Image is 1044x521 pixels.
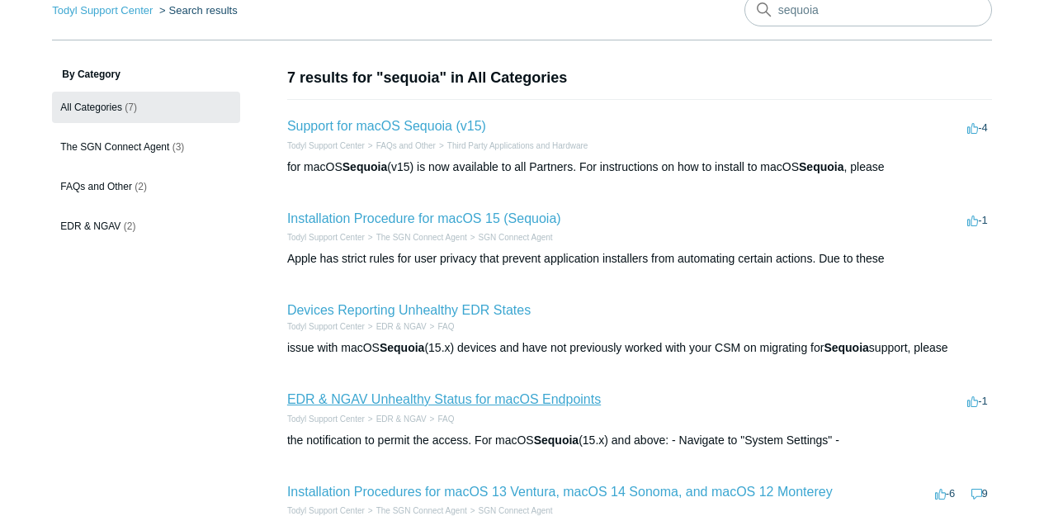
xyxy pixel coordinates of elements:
[365,320,427,333] li: EDR & NGAV
[52,92,240,123] a: All Categories (7)
[376,141,436,150] a: FAQs and Other
[342,160,387,173] em: Sequoia
[287,339,992,357] div: issue with macOS (15.x) devices and have not previously worked with your CSM on migrating for sup...
[135,181,147,192] span: (2)
[287,322,365,331] a: Todyl Support Center
[467,504,553,517] li: SGN Connect Agent
[467,231,553,244] li: SGN Connect Agent
[376,233,467,242] a: The SGN Connect Agent
[287,231,365,244] li: Todyl Support Center
[52,211,240,242] a: EDR & NGAV (2)
[287,504,365,517] li: Todyl Support Center
[287,250,992,268] div: Apple has strict rules for user privacy that prevent application installers from automating certa...
[380,341,424,354] em: Sequoia
[935,487,956,500] span: -6
[479,506,553,515] a: SGN Connect Agent
[287,159,992,176] div: for macOS (v15) is now available to all Partners. For instructions on how to install to macOS , p...
[436,140,588,152] li: Third Party Applications and Hardware
[287,140,365,152] li: Todyl Support Center
[365,413,427,425] li: EDR & NGAV
[287,413,365,425] li: Todyl Support Center
[967,214,988,226] span: -1
[365,231,467,244] li: The SGN Connect Agent
[376,322,427,331] a: EDR & NGAV
[824,341,868,354] em: Sequoia
[60,220,120,232] span: EDR & NGAV
[52,67,240,82] h3: By Category
[365,504,467,517] li: The SGN Connect Agent
[287,320,365,333] li: Todyl Support Center
[52,131,240,163] a: The SGN Connect Agent (3)
[172,141,185,153] span: (3)
[967,395,988,407] span: -1
[376,414,427,424] a: EDR & NGAV
[287,67,992,89] h1: 7 results for "sequoia" in All Categories
[799,160,843,173] em: Sequoia
[60,181,132,192] span: FAQs and Other
[447,141,588,150] a: Third Party Applications and Hardware
[427,320,455,333] li: FAQ
[287,119,486,133] a: Support for macOS Sequoia (v15)
[365,140,436,152] li: FAQs and Other
[971,487,988,500] span: 9
[125,102,137,113] span: (7)
[287,432,992,449] div: the notification to permit the access. For macOS (15.x) and above: - Navigate to "System Settings" -
[156,4,238,17] li: Search results
[60,102,122,113] span: All Categories
[60,141,169,153] span: The SGN Connect Agent
[287,211,561,225] a: Installation Procedure for macOS 15 (Sequoia)
[287,485,833,499] a: Installation Procedures for macOS 13 Ventura, macOS 14 Sonoma, and macOS 12 Monterey
[287,506,365,515] a: Todyl Support Center
[287,303,531,317] a: Devices Reporting Unhealthy EDR States
[437,322,454,331] a: FAQ
[287,392,601,406] a: EDR & NGAV Unhealthy Status for macOS Endpoints
[534,433,579,447] em: Sequoia
[967,121,988,134] span: -4
[124,220,136,232] span: (2)
[52,171,240,202] a: FAQs and Other (2)
[287,233,365,242] a: Todyl Support Center
[52,4,153,17] a: Todyl Support Center
[287,414,365,424] a: Todyl Support Center
[376,506,467,515] a: The SGN Connect Agent
[427,413,455,425] li: FAQ
[479,233,553,242] a: SGN Connect Agent
[287,141,365,150] a: Todyl Support Center
[437,414,454,424] a: FAQ
[52,4,156,17] li: Todyl Support Center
